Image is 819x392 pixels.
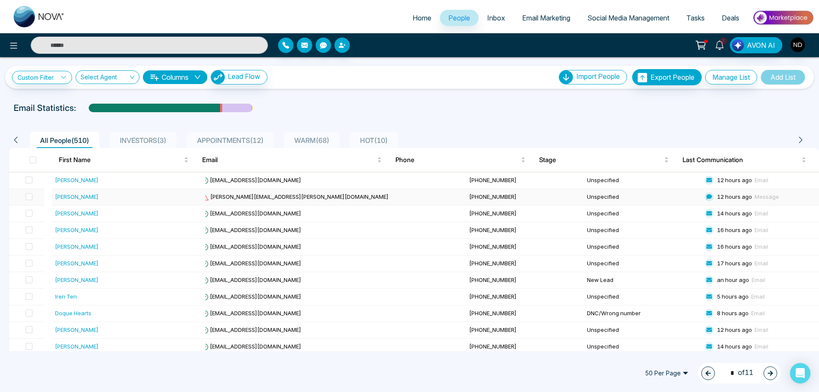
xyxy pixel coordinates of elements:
span: 16 hours ago [717,243,752,250]
div: [PERSON_NAME] [55,259,99,267]
span: [EMAIL_ADDRESS][DOMAIN_NAME] [201,343,301,350]
span: INVESTORS ( 3 ) [116,136,170,145]
span: [EMAIL_ADDRESS][DOMAIN_NAME] [201,226,301,233]
span: 16 hours ago [717,226,752,233]
span: 14 hours ago [717,210,752,217]
span: [PHONE_NUMBER] [469,326,517,333]
td: DNC/Wrong number [584,305,701,322]
img: Market-place.gif [752,8,814,27]
span: [PHONE_NUMBER] [469,276,517,283]
div: [PERSON_NAME] [55,342,99,351]
span: HOT ( 10 ) [357,136,391,145]
div: [PERSON_NAME] [55,176,99,184]
button: Manage List [705,70,757,84]
span: WARM ( 68 ) [291,136,333,145]
td: Unspecified [584,322,701,339]
span: Email [751,310,765,317]
span: First Name [59,155,182,165]
span: [PHONE_NUMBER] [469,310,517,317]
span: [EMAIL_ADDRESS][DOMAIN_NAME] [201,243,301,250]
span: Stage [539,155,662,165]
td: Unspecified [584,172,701,189]
a: Inbox [479,10,514,26]
span: Email [755,243,768,250]
span: [PHONE_NUMBER] [469,177,517,183]
span: [PHONE_NUMBER] [469,210,517,217]
div: [PERSON_NAME] [55,192,99,201]
div: [PERSON_NAME] [55,226,99,234]
span: [PHONE_NUMBER] [469,226,517,233]
td: Unspecified [584,239,701,256]
span: [PHONE_NUMBER] [469,260,517,267]
th: Email [195,148,389,172]
th: Phone [389,148,532,172]
a: 7 [709,37,730,52]
span: Email [755,326,768,333]
button: AVON AI [730,37,782,53]
span: Email [751,293,765,300]
span: 14 hours ago [717,343,752,350]
span: Export People [651,73,694,81]
span: Email Marketing [522,14,570,22]
p: Email Statistics: [14,102,76,114]
img: Lead Flow [211,70,225,84]
span: AVON AI [747,40,775,50]
span: 12 hours ago [717,193,752,200]
span: Last Communication [682,155,800,165]
th: First Name [52,148,195,172]
td: Unspecified [584,206,701,222]
span: Import People [576,72,620,81]
span: [PHONE_NUMBER] [469,293,517,300]
span: 12 hours ago [717,177,752,183]
div: Iren Ten [55,292,77,301]
span: Email [755,177,768,183]
div: [PERSON_NAME] [55,209,99,218]
span: Email [755,260,768,267]
a: Tasks [678,10,713,26]
span: [EMAIL_ADDRESS][DOMAIN_NAME] [201,326,301,333]
span: down [194,74,201,81]
a: Social Media Management [579,10,678,26]
span: [EMAIL_ADDRESS][DOMAIN_NAME] [201,276,301,283]
div: [PERSON_NAME] [55,276,99,284]
span: [PHONE_NUMBER] [469,193,517,200]
span: [PERSON_NAME][EMAIL_ADDRESS][PERSON_NAME][DOMAIN_NAME] [201,193,389,200]
span: People [448,14,470,22]
span: 12 hours ago [717,326,752,333]
span: Email [752,276,765,283]
button: Lead Flow [211,70,267,84]
div: Doque Hearts [55,309,91,317]
span: APPOINTMENTS ( 12 ) [194,136,267,145]
a: Email Marketing [514,10,579,26]
span: of 11 [725,367,753,379]
span: [EMAIL_ADDRESS][DOMAIN_NAME] [201,210,301,217]
a: Deals [713,10,748,26]
span: Phone [395,155,519,165]
a: People [440,10,479,26]
span: 7 [720,37,727,45]
span: [PHONE_NUMBER] [469,343,517,350]
th: Stage [532,148,676,172]
td: Unspecified [584,189,701,206]
td: Unspecified [584,289,701,305]
span: [EMAIL_ADDRESS][DOMAIN_NAME] [201,293,301,300]
span: an hour ago [717,276,749,283]
span: Social Media Management [587,14,669,22]
span: 5 hours ago [717,293,749,300]
div: Open Intercom Messenger [790,363,810,383]
td: Unspecified [584,256,701,272]
a: Home [404,10,440,26]
span: Email [755,210,768,217]
span: Email [755,343,768,350]
img: Lead Flow [732,39,744,51]
span: Email [202,155,375,165]
span: Inbox [487,14,505,22]
span: [EMAIL_ADDRESS][DOMAIN_NAME] [201,177,301,183]
span: [EMAIL_ADDRESS][DOMAIN_NAME] [201,260,301,267]
div: [PERSON_NAME] [55,242,99,251]
span: 8 hours ago [717,310,749,317]
td: Unspecified [584,339,701,355]
button: Columnsdown [143,70,207,84]
span: Email [755,226,768,233]
span: [EMAIL_ADDRESS][DOMAIN_NAME] [201,310,301,317]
